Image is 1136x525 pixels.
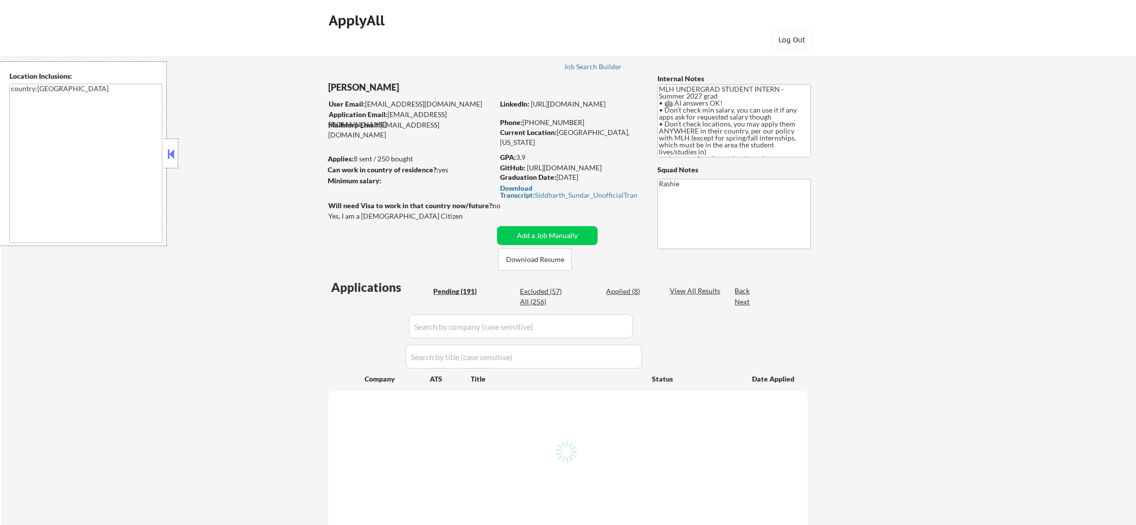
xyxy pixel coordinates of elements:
div: View All Results [670,286,723,296]
strong: Application Email: [329,110,387,119]
strong: Minimum salary: [328,176,381,185]
strong: User Email: [329,100,365,108]
strong: GPA: [500,153,516,161]
div: Job Search Builder [564,63,622,70]
div: [EMAIL_ADDRESS][DOMAIN_NAME] [329,99,494,109]
input: Search by company (case sensitive) [409,314,633,338]
div: [EMAIL_ADDRESS][DOMAIN_NAME] [329,110,494,129]
a: Job Search Builder [564,63,622,73]
strong: Mailslurp Email: [328,121,380,129]
strong: Current Location: [500,128,557,136]
div: Excluded (57) [520,286,570,296]
a: [URL][DOMAIN_NAME] [527,163,602,172]
div: Company [365,374,430,384]
div: [PHONE_NUMBER] [500,118,641,128]
strong: Can work in country of residence?: [328,165,438,174]
div: Yes, I am a [DEMOGRAPHIC_DATA] Citizen [328,211,497,221]
div: [GEOGRAPHIC_DATA], [US_STATE] [500,128,641,147]
div: yes [328,165,491,175]
strong: Applies: [328,154,354,163]
div: Status [652,370,738,388]
div: Location Inclusions: [9,71,163,81]
div: Internal Notes [657,74,811,84]
div: Back [735,286,751,296]
button: Download Resume [498,248,572,270]
div: Title [471,374,642,384]
strong: GitHub: [500,163,525,172]
div: Date Applied [752,374,796,384]
div: 3.9 [500,152,642,162]
div: Next [735,297,751,307]
div: Pending (191) [433,286,483,296]
strong: Graduation Date: [500,173,556,181]
div: [PERSON_NAME] [328,81,533,94]
a: Download Transcript:Siddharth_Sundar_UnofficialTranscript.pdf [500,184,638,199]
div: All (256) [520,297,570,307]
div: [DATE] [500,172,641,182]
div: ATS [430,374,471,384]
div: Applications [331,281,430,293]
div: no [493,201,521,211]
strong: Will need Visa to work in that country now/future?: [328,201,494,210]
div: Siddharth_Sundar_UnofficialTranscript.pdf [500,185,638,206]
button: Log Out [772,30,812,50]
div: Applied (8) [606,286,656,296]
input: Search by title (case sensitive) [405,345,642,369]
div: ApplyAll [329,12,387,29]
a: [URL][DOMAIN_NAME] [531,100,606,108]
strong: Phone: [500,118,522,127]
strong: LinkedIn: [500,100,529,108]
div: Squad Notes [657,165,811,175]
div: 8 sent / 250 bought [328,154,494,164]
button: Add a Job Manually [497,226,598,245]
div: [EMAIL_ADDRESS][DOMAIN_NAME] [328,120,494,139]
strong: Download Transcript: [500,184,535,199]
